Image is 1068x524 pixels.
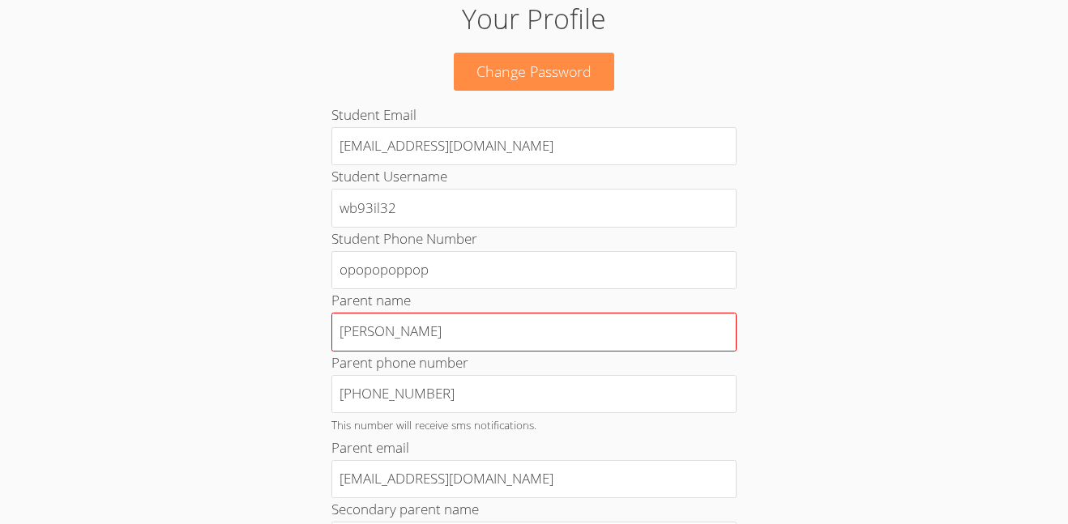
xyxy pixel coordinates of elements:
small: This number will receive sms notifications. [331,417,536,432]
label: Secondary parent name [331,500,479,518]
label: Student Phone Number [331,229,477,248]
label: Student Email [331,105,417,124]
label: Parent name [331,291,411,309]
label: Student Username [331,167,447,185]
label: Parent email [331,438,409,457]
label: Parent phone number [331,353,468,372]
a: Change Password [454,53,614,91]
